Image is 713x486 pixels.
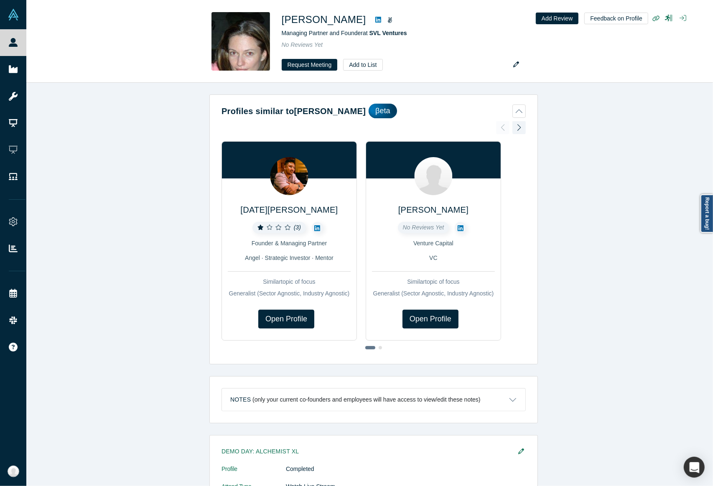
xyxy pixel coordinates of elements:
img: Alchemist Vault Logo [8,9,19,20]
h2: Profiles similar to [PERSON_NAME] [222,105,366,117]
img: Kartik Agnihotri's Profile Image [270,157,308,195]
dt: Profile [222,465,286,482]
a: [PERSON_NAME] [398,205,469,214]
a: Report a bug! [700,194,713,233]
div: βeta [369,104,397,118]
button: Add to List [343,59,382,71]
a: [DATE][PERSON_NAME] [240,205,338,214]
p: (only your current co-founders and employees will have access to view/edit these notes) [252,396,481,403]
button: Add Review [536,13,579,24]
i: ( 3 ) [294,224,301,231]
a: Open Profile [258,310,314,328]
div: Similar topic of focus [228,277,351,286]
span: Venture Capital [413,240,453,247]
h3: Demo Day: Alchemist XL [222,447,514,456]
h1: [PERSON_NAME] [282,12,366,27]
div: Similar topic of focus [372,277,495,286]
button: Feedback on Profile [584,13,648,24]
dd: Completed [286,465,526,473]
h3: Notes [230,395,251,404]
div: Angel · Strategic Investor · Mentor [228,254,351,262]
span: No Reviews Yet [403,224,444,231]
a: Open Profile [402,310,458,328]
span: Generalist (Sector Agnostic, Industry Agnostic) [229,290,350,297]
span: Managing Partner and Founder at [282,30,407,36]
button: Request Meeting [282,59,338,71]
img: Vlasta Pokladnikova's Profile Image [211,12,270,71]
img: Kristopher Alford's Profile Image [415,157,453,195]
span: Generalist (Sector Agnostic, Industry Agnostic) [373,290,494,297]
a: SVL Ventures [369,30,407,36]
span: No Reviews Yet [282,41,323,48]
button: Notes (only your current co-founders and employees will have access to view/edit these notes) [222,389,525,411]
div: VC [372,254,495,262]
button: Profiles similar to[PERSON_NAME]βeta [222,104,526,118]
span: Founder & Managing Partner [252,240,327,247]
img: Anna Sanchez's Account [8,466,19,477]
